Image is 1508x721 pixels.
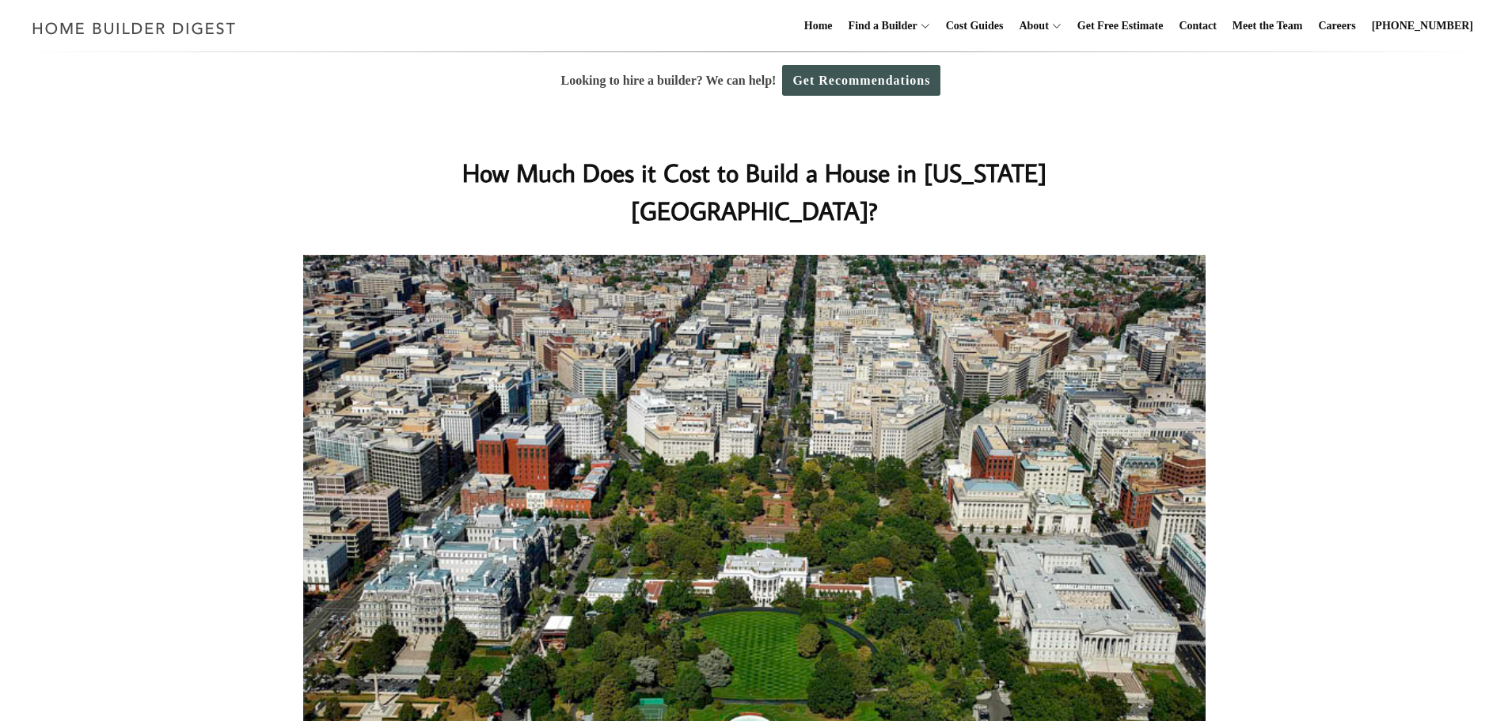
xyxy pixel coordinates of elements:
a: Contact [1172,1,1222,51]
a: Careers [1312,1,1362,51]
a: About [1012,1,1048,51]
img: Home Builder Digest [25,13,243,44]
a: Meet the Team [1226,1,1309,51]
h1: How Much Does it Cost to Build a House in [US_STATE][GEOGRAPHIC_DATA]? [439,154,1070,230]
a: [PHONE_NUMBER] [1366,1,1480,51]
a: Get Free Estimate [1071,1,1170,51]
a: Cost Guides [940,1,1010,51]
a: Find a Builder [842,1,917,51]
a: Get Recommendations [782,65,940,96]
a: Home [798,1,839,51]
